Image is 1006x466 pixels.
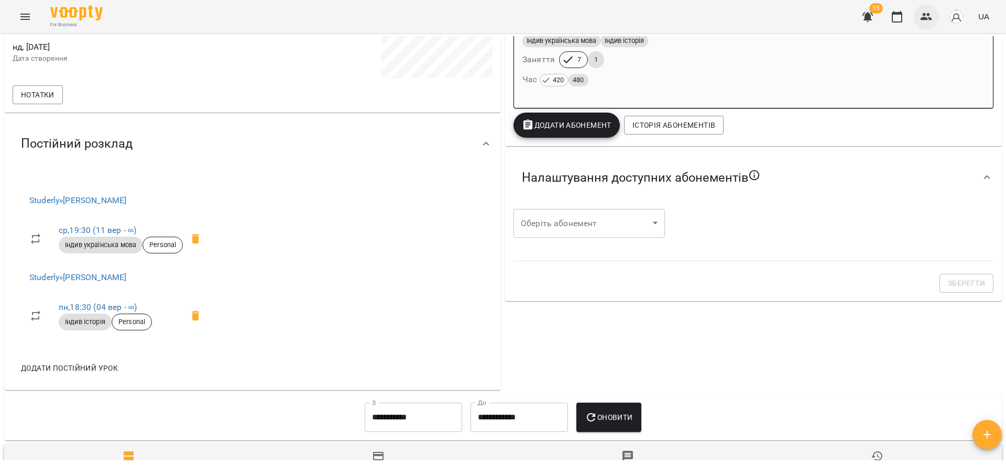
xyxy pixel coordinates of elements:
span: нд, [DATE] [13,41,250,53]
div: Налаштування доступних абонементів [505,150,1002,205]
span: Індив історія [600,36,648,46]
span: 7 [571,55,587,64]
span: 420 [549,74,568,86]
a: Studerly»[PERSON_NAME] [29,195,126,205]
span: Додати Абонемент [522,119,611,131]
h6: Заняття [522,52,555,67]
span: UA [978,11,989,22]
button: UA [974,7,993,26]
a: пн,18:30 (04 вер - ∞) [59,302,137,312]
svg: Якщо не обрано жодного, клієнт зможе побачити всі публічні абонементи [748,169,761,182]
span: Видалити приватний урок Петренко Назарій Максимович ср 19:30 клієнта Іванна Чечуліна, 5 клас [183,226,208,251]
span: Налаштування доступних абонементів [522,169,761,186]
button: Menu [13,4,38,29]
span: Personal [112,317,151,327]
a: ср,19:30 (11 вер - ∞) [59,225,136,235]
button: Нотатки [13,85,63,104]
span: Індив історія [59,317,112,327]
button: Додати Абонемент [513,113,620,138]
span: Нотатки [21,88,54,101]
span: 480 [568,74,588,86]
button: Історія абонементів [624,116,724,135]
span: Додати постійний урок [21,362,118,374]
a: Studerly»[PERSON_NAME] [29,272,126,282]
span: Постійний розклад [21,136,133,152]
p: Дата створення [13,53,250,64]
span: Оновити [585,411,632,424]
span: Історія абонементів [632,119,715,131]
span: Видалити приватний урок Півень Руслана Вікторівна пн 18:30 клієнта Іванна Чечуліна, 5 клас [183,303,208,328]
span: Індив українська мова [59,240,143,250]
img: Voopty Logo [50,5,103,20]
span: 1 [588,55,604,64]
span: For Business [50,21,103,28]
img: avatar_s.png [949,9,964,24]
button: Додати постійний урок [17,359,122,378]
span: 55 [869,3,883,14]
h6: Час [522,72,588,87]
button: Оновити [576,403,641,432]
div: ​ [513,209,665,238]
span: Personal [143,240,182,250]
div: Постійний розклад [4,117,501,171]
span: Індив українська мова [522,36,600,46]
